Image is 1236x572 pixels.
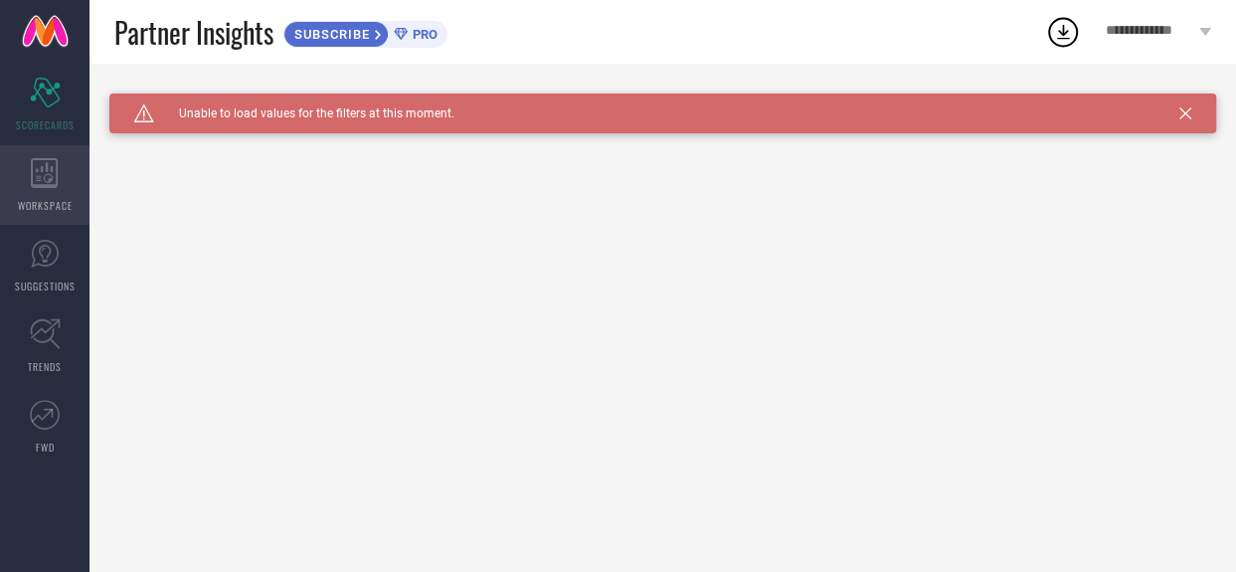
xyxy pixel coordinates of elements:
[283,16,447,48] a: SUBSCRIBEPRO
[15,279,76,293] span: SUGGESTIONS
[408,27,438,42] span: PRO
[284,27,375,42] span: SUBSCRIBE
[28,359,62,374] span: TRENDS
[109,94,1216,109] div: Unable to load filters at this moment. Please try later.
[16,117,75,132] span: SCORECARDS
[154,106,454,120] span: Unable to load values for the filters at this moment.
[18,198,73,213] span: WORKSPACE
[36,440,55,455] span: FWD
[114,12,273,53] span: Partner Insights
[1045,14,1081,50] div: Open download list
